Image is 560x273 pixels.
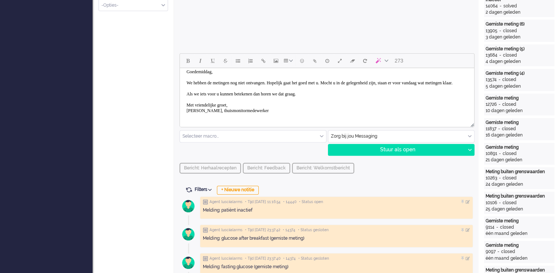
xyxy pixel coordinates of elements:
[486,101,497,108] div: 12726
[486,169,553,175] div: Meting buiten grenswaarden
[247,165,286,171] span: Bericht: Feedback
[497,175,503,181] div: -
[486,70,553,77] div: Gemiste meting (4)
[486,52,497,58] div: 13684
[283,227,295,233] span: • 14374
[181,54,194,67] button: Bold
[296,165,350,171] span: Bericht: Welkomstbericht
[486,34,553,40] div: 3 dagen geleden
[391,54,406,67] button: 273
[209,227,242,233] span: Agent lusciialarms
[203,235,470,242] div: Melding: glucose after breakfast (gemiste meting)
[486,119,553,126] div: Gemiste meting
[232,54,244,67] button: Bullet list
[486,21,553,27] div: Gemiste meting (6)
[503,28,517,34] div: closed
[486,144,553,151] div: Gemiste meting
[209,256,242,261] span: Agent lusciialarms
[209,199,242,205] span: Agent lusciialarms
[486,151,497,157] div: 10891
[500,224,514,230] div: closed
[503,52,517,58] div: closed
[333,54,346,67] button: Fullscreen
[486,3,498,9] div: 14064
[486,9,553,16] div: 2 dagen geleden
[486,242,553,249] div: Gemiste meting
[502,77,516,83] div: closed
[497,28,503,34] div: -
[298,227,329,233] span: • Status gesloten
[207,54,219,67] button: Underline
[503,3,517,9] div: solved
[328,144,465,155] div: Stuur als open
[203,207,470,213] div: Melding: patiënt inactief
[486,95,553,101] div: Gemiste meting
[203,264,470,270] div: Melding: fasting glucose (gemiste meting)
[371,54,391,67] button: AI
[180,163,241,173] button: Bericht: Herhaalrecepten
[296,54,308,67] button: Emoticons
[321,54,333,67] button: Delay message
[179,253,198,272] img: avatar
[502,101,516,108] div: closed
[299,199,323,205] span: • Status open
[486,77,497,83] div: 13574
[497,101,502,108] div: -
[194,54,207,67] button: Italic
[486,200,497,206] div: 10106
[486,193,553,199] div: Meting buiten grenswaarden
[245,227,280,233] span: • Tijd [DATE] 23:37:42
[486,28,497,34] div: 13905
[282,54,296,67] button: Table
[496,249,501,255] div: -
[486,249,496,255] div: 9097
[497,151,503,157] div: -
[486,230,553,237] div: één maand geleden
[283,199,296,205] span: • 14440
[486,224,494,230] div: 9114
[219,54,232,67] button: Strikethrough
[486,175,497,181] div: 10263
[502,126,516,132] div: closed
[494,224,500,230] div: -
[496,126,502,132] div: -
[497,52,503,58] div: -
[298,256,329,261] span: • Status gesloten
[486,83,553,90] div: 5 dagen geleden
[217,186,259,195] div: + Nieuwe notitie
[244,54,257,67] button: Numbered list
[184,165,237,171] span: Bericht: Herhaalrecepten
[486,157,553,163] div: 21 dagen geleden
[503,151,517,157] div: closed
[195,187,214,192] span: Filters
[486,58,553,65] div: 4 dagen geleden
[395,58,403,64] span: 273
[503,175,517,181] div: closed
[308,54,321,67] button: Add attachment
[179,225,198,243] img: avatar
[503,200,517,206] div: closed
[269,54,282,67] button: Insert/edit image
[486,255,553,262] div: één maand geleden
[486,126,496,132] div: 11837
[292,163,354,173] button: Bericht: Welkomstbericht
[486,132,553,138] div: 16 dagen geleden
[257,54,269,67] button: Insert/edit link
[498,3,503,9] div: -
[283,256,296,261] span: • 14374
[359,54,371,67] button: Reset content
[346,54,359,67] button: Clear formatting
[501,249,515,255] div: closed
[486,108,553,114] div: 10 dagen geleden
[180,68,474,120] iframe: Rich Text Area
[468,120,474,127] div: Resize
[486,46,553,52] div: Gemiste meting (5)
[203,227,208,233] img: ic_note_grey.svg
[486,206,553,212] div: 25 dagen geleden
[486,181,553,188] div: 24 dagen geleden
[245,256,281,261] span: • Tijd [DATE] 23:37:40
[203,256,208,261] img: ic_note_grey.svg
[179,197,198,215] img: avatar
[203,199,208,205] img: ic_note_grey.svg
[243,163,290,173] button: Bericht: Feedback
